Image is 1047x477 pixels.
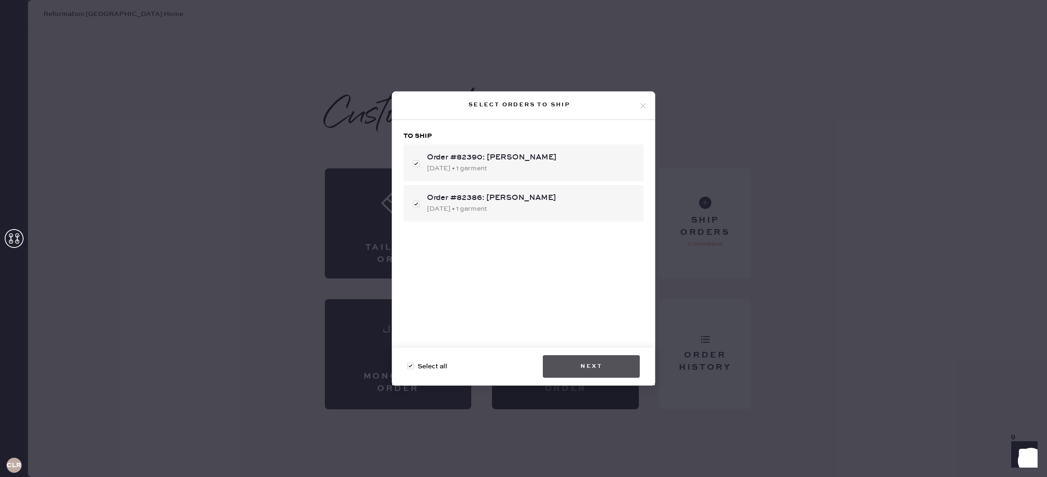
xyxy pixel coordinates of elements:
[427,163,636,174] div: [DATE] • 1 garment
[418,361,447,372] span: Select all
[400,99,639,111] div: Select orders to ship
[403,131,644,141] h3: To ship
[1002,435,1043,475] iframe: Front Chat
[427,192,636,204] div: Order #82386: [PERSON_NAME]
[427,152,636,163] div: Order #82390: [PERSON_NAME]
[427,204,636,214] div: [DATE] • 1 garment
[543,355,640,378] button: Next
[7,462,21,469] h3: CLR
